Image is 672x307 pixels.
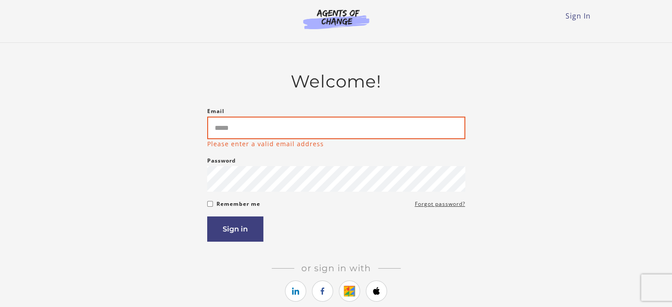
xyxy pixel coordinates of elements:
a: https://courses.thinkific.com/users/auth/apple?ss%5Breferral%5D=&ss%5Buser_return_to%5D=&ss%5Bvis... [366,280,387,302]
label: Password [207,155,236,166]
a: https://courses.thinkific.com/users/auth/linkedin?ss%5Breferral%5D=&ss%5Buser_return_to%5D=&ss%5B... [285,280,306,302]
label: Remember me [216,199,260,209]
a: https://courses.thinkific.com/users/auth/google?ss%5Breferral%5D=&ss%5Buser_return_to%5D=&ss%5Bvi... [339,280,360,302]
a: Forgot password? [415,199,465,209]
label: Email [207,106,224,117]
h2: Welcome! [207,71,465,92]
a: https://courses.thinkific.com/users/auth/facebook?ss%5Breferral%5D=&ss%5Buser_return_to%5D=&ss%5B... [312,280,333,302]
a: Sign In [566,11,591,21]
span: Or sign in with [294,263,378,273]
img: Agents of Change Logo [294,9,379,29]
p: Please enter a valid email address [207,139,324,148]
button: Sign in [207,216,263,242]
